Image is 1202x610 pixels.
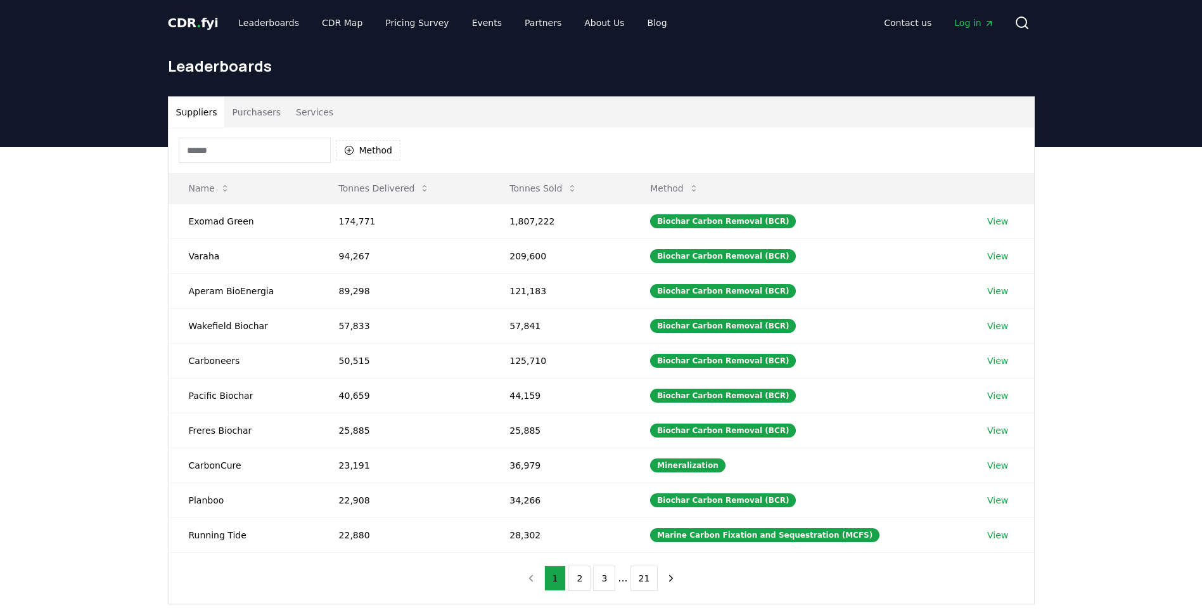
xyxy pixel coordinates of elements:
[515,11,572,34] a: Partners
[288,97,341,127] button: Services
[944,11,1004,34] a: Log in
[618,571,627,586] li: ...
[169,238,319,273] td: Varaha
[169,378,319,413] td: Pacific Biochar
[336,140,401,160] button: Method
[319,448,490,483] td: 23,191
[462,11,512,34] a: Events
[319,378,490,413] td: 40,659
[489,413,630,448] td: 25,885
[489,378,630,413] td: 44,159
[489,517,630,552] td: 28,302
[319,483,490,517] td: 22,908
[329,176,440,201] button: Tonnes Delivered
[650,458,726,472] div: Mineralization
[489,343,630,378] td: 125,710
[489,448,630,483] td: 36,979
[987,215,1008,228] a: View
[874,11,1004,34] nav: Main
[650,214,796,228] div: Biochar Carbon Removal (BCR)
[874,11,942,34] a: Contact us
[593,566,615,591] button: 3
[169,204,319,238] td: Exomad Green
[987,494,1008,507] a: View
[489,273,630,308] td: 121,183
[375,11,459,34] a: Pricing Survey
[489,204,630,238] td: 1,807,222
[499,176,587,201] button: Tonnes Sold
[168,15,219,30] span: CDR fyi
[489,308,630,343] td: 57,841
[319,343,490,378] td: 50,515
[169,97,225,127] button: Suppliers
[196,15,201,30] span: .
[319,517,490,552] td: 22,880
[987,250,1008,263] a: View
[650,249,796,263] div: Biochar Carbon Removal (BCR)
[574,11,634,34] a: About Us
[169,413,319,448] td: Freres Biochar
[987,389,1008,402] a: View
[319,273,490,308] td: 89,298
[489,483,630,517] td: 34,266
[650,424,796,438] div: Biochar Carbon Removal (BCR)
[987,354,1008,367] a: View
[544,566,566,591] button: 1
[987,424,1008,437] a: View
[650,389,796,403] div: Biochar Carbon Removal (BCR)
[168,14,219,32] a: CDR.fyi
[640,176,709,201] button: Method
[489,238,630,273] td: 209,600
[319,308,490,343] td: 57,833
[650,319,796,333] div: Biochar Carbon Removal (BCR)
[168,56,1035,76] h1: Leaderboards
[169,448,319,483] td: CarbonCure
[650,354,796,368] div: Biochar Carbon Removal (BCR)
[224,97,288,127] button: Purchasers
[169,273,319,308] td: Aperam BioEnergia
[228,11,677,34] nav: Main
[228,11,309,34] a: Leaderboards
[637,11,677,34] a: Blog
[169,308,319,343] td: Wakefield Biochar
[660,566,682,591] button: next page
[987,459,1008,472] a: View
[630,566,658,591] button: 21
[954,16,994,29] span: Log in
[987,529,1008,542] a: View
[169,343,319,378] td: Carboneers
[319,204,490,238] td: 174,771
[319,238,490,273] td: 94,267
[568,566,591,591] button: 2
[650,528,879,542] div: Marine Carbon Fixation and Sequestration (MCFS)
[179,176,240,201] button: Name
[987,285,1008,297] a: View
[169,517,319,552] td: Running Tide
[319,413,490,448] td: 25,885
[987,320,1008,332] a: View
[650,493,796,507] div: Biochar Carbon Removal (BCR)
[312,11,373,34] a: CDR Map
[169,483,319,517] td: Planboo
[650,284,796,298] div: Biochar Carbon Removal (BCR)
